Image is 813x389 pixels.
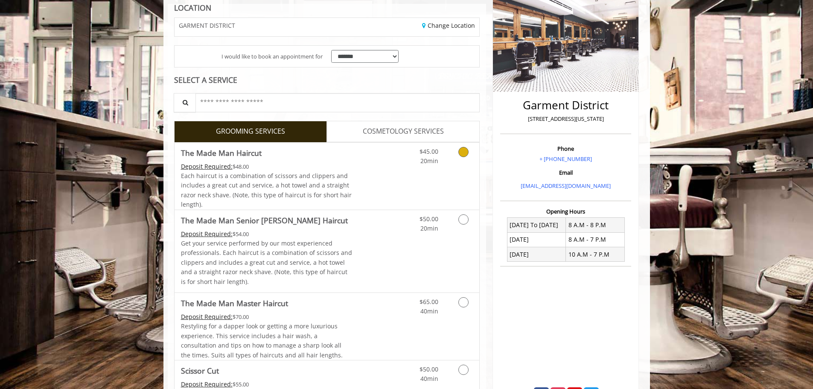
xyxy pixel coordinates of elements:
span: 40min [420,307,438,315]
span: This service needs some Advance to be paid before we block your appointment [181,313,233,321]
h3: Opening Hours [500,208,631,214]
div: $48.00 [181,162,353,171]
span: $50.00 [420,365,438,373]
span: GROOMING SERVICES [216,126,285,137]
span: I would like to book an appointment for [221,52,323,61]
div: $70.00 [181,312,353,322]
span: GARMENT DISTRICT [179,22,235,29]
a: Change Location [422,21,475,29]
div: $54.00 [181,229,353,239]
span: This service needs some Advance to be paid before we block your appointment [181,162,233,170]
span: Each haircut is a combination of scissors and clippers and includes a great cut and service, a ho... [181,172,352,208]
td: 8 A.M - 7 P.M [566,232,625,247]
b: Scissor Cut [181,365,219,377]
span: COSMETOLOGY SERVICES [363,126,444,137]
span: $50.00 [420,215,438,223]
b: The Made Man Senior [PERSON_NAME] Haircut [181,214,348,226]
b: The Made Man Master Haircut [181,297,288,309]
td: [DATE] [507,232,566,247]
span: 40min [420,374,438,383]
button: Service Search [174,93,196,112]
h3: Phone [502,146,629,152]
span: This service needs some Advance to be paid before we block your appointment [181,380,233,388]
span: This service needs some Advance to be paid before we block your appointment [181,230,233,238]
div: $55.00 [181,380,353,389]
h2: Garment District [502,99,629,111]
span: Restyling for a dapper look or getting a more luxurious experience. This service includes a hair ... [181,322,343,359]
td: 10 A.M - 7 P.M [566,247,625,262]
td: [DATE] [507,247,566,262]
b: The Made Man Haircut [181,147,262,159]
span: 20min [420,157,438,165]
td: 8 A.M - 8 P.M [566,218,625,232]
span: $45.00 [420,147,438,155]
a: [EMAIL_ADDRESS][DOMAIN_NAME] [521,182,611,190]
span: $65.00 [420,298,438,306]
td: [DATE] To [DATE] [507,218,566,232]
a: + [PHONE_NUMBER] [539,155,592,163]
span: 20min [420,224,438,232]
b: LOCATION [174,3,211,13]
p: [STREET_ADDRESS][US_STATE] [502,114,629,123]
div: SELECT A SERVICE [174,76,480,84]
p: Get your service performed by our most experienced professionals. Each haircut is a combination o... [181,239,353,287]
h3: Email [502,170,629,175]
